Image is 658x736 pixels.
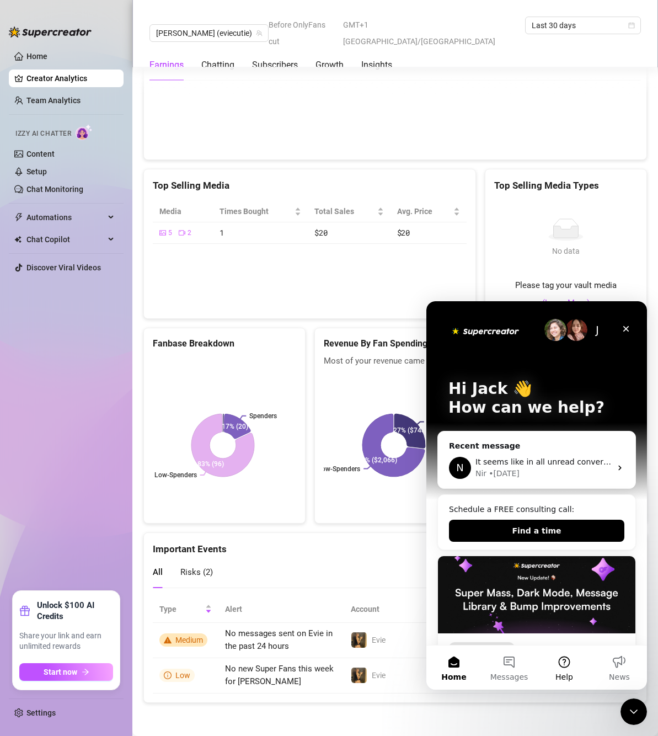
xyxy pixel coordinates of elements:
[620,698,647,725] iframe: Intercom live chat
[153,533,638,557] div: Important Events
[19,663,113,681] button: Start nowarrow-right
[26,263,101,272] a: Discover Viral Videos
[225,664,334,687] span: No new Super Fans this week for [PERSON_NAME]
[11,254,210,406] div: Super Mass, Dark Mode, Message Library & Bump ImprovementsFeature update
[23,218,198,241] button: Find a time
[180,567,213,577] span: Risks ( 2 )
[26,231,105,248] span: Chat Copilot
[12,255,209,332] img: Super Mass, Dark Mode, Message Library & Bump Improvements
[179,230,185,236] span: video-camera
[164,671,172,679] span: info-circle
[324,355,467,368] span: Most of your revenue came from
[15,372,40,380] span: Home
[324,337,467,350] h5: Revenue By Fan Spending
[9,26,92,38] img: logo-BBDzfeDw.svg
[164,636,172,644] span: warning
[19,631,113,652] span: Share your link and earn unlimited rewards
[55,344,110,388] button: Messages
[218,596,344,623] th: Alert
[548,245,584,257] div: No data
[49,156,421,165] span: It seems like in all unread conversations the fan’s message came in before the AI was turned on
[154,471,197,479] text: Low-Spenders
[190,18,210,38] div: Close
[26,70,115,87] a: Creator Analytics
[201,58,234,72] div: Chatting
[390,201,467,222] th: Avg. Price
[149,58,184,72] div: Earnings
[44,668,77,676] span: Start now
[252,58,298,72] div: Subscribers
[397,205,452,217] span: Avg. Price
[37,600,113,622] strong: Unlock $100 AI Credits
[351,632,367,648] img: Evie
[62,167,93,178] div: • [DATE]
[153,337,296,350] h5: Fanbase Breakdown
[361,58,392,72] div: Insights
[515,279,617,292] span: Please tag your vault media
[532,17,634,34] span: Last 30 days
[426,301,647,690] iframe: Intercom live chat
[19,605,30,616] span: gift
[397,227,410,238] span: $20
[188,228,191,238] span: 2
[14,236,22,243] img: Chat Copilot
[153,596,218,623] th: Type
[351,603,438,615] span: Account
[168,228,172,238] span: 5
[26,708,56,717] a: Settings
[23,341,88,353] div: Feature update
[110,344,165,388] button: Help
[175,636,203,644] span: Medium
[318,465,360,473] text: Low-Spenders
[153,178,467,193] div: Top Selling Media
[26,150,55,158] a: Content
[351,668,367,683] img: Evie
[308,201,390,222] th: Total Sales
[26,167,47,176] a: Setup
[26,209,105,226] span: Automations
[64,372,102,380] span: Messages
[156,25,262,41] span: Evie (eviecutie)
[372,636,386,644] span: Evie
[23,202,198,214] div: Schedule a FREE consulting call:
[628,22,635,29] span: calendar
[165,344,221,388] button: News
[76,124,93,140] img: AI Chatter
[26,96,81,105] a: Team Analytics
[269,17,336,50] span: Before OnlyFans cut
[175,671,190,680] span: Low
[159,230,166,236] span: picture
[26,52,47,61] a: Home
[153,201,213,222] th: Media
[249,412,277,420] text: Spenders
[129,372,147,380] span: Help
[542,297,590,310] a: (Learn More)
[314,205,375,217] span: Total Sales
[153,567,163,577] span: All
[49,167,60,178] div: Nir
[372,671,386,680] span: Evie
[183,372,204,380] span: News
[225,628,333,652] span: No messages sent on Evie in the past 24 hours
[213,201,308,222] th: Times Bought
[220,205,292,217] span: Times Bought
[343,17,518,50] span: GMT+1 [GEOGRAPHIC_DATA]/[GEOGRAPHIC_DATA]
[26,185,83,194] a: Chat Monitoring
[314,227,327,238] span: $20
[15,129,71,139] span: Izzy AI Chatter
[82,668,89,676] span: arrow-right
[494,178,638,193] div: Top Selling Media Types
[14,213,23,222] span: thunderbolt
[315,58,344,72] div: Growth
[220,227,224,238] span: 1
